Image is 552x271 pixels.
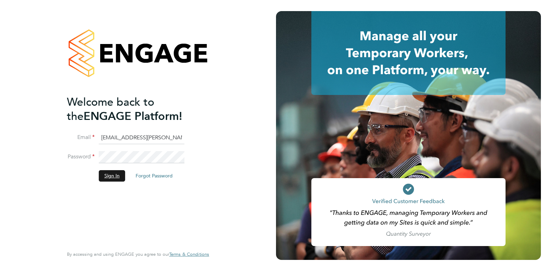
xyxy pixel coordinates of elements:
h2: ENGAGE Platform! [67,95,202,123]
input: Enter your work email... [99,132,184,144]
label: Password [67,153,95,160]
a: Terms & Conditions [169,252,209,257]
button: Sign In [99,170,125,181]
button: Forgot Password [130,170,178,181]
span: Welcome back to the [67,95,154,123]
label: Email [67,134,95,141]
span: Terms & Conditions [169,251,209,257]
span: By accessing and using ENGAGE you agree to our [67,251,209,257]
